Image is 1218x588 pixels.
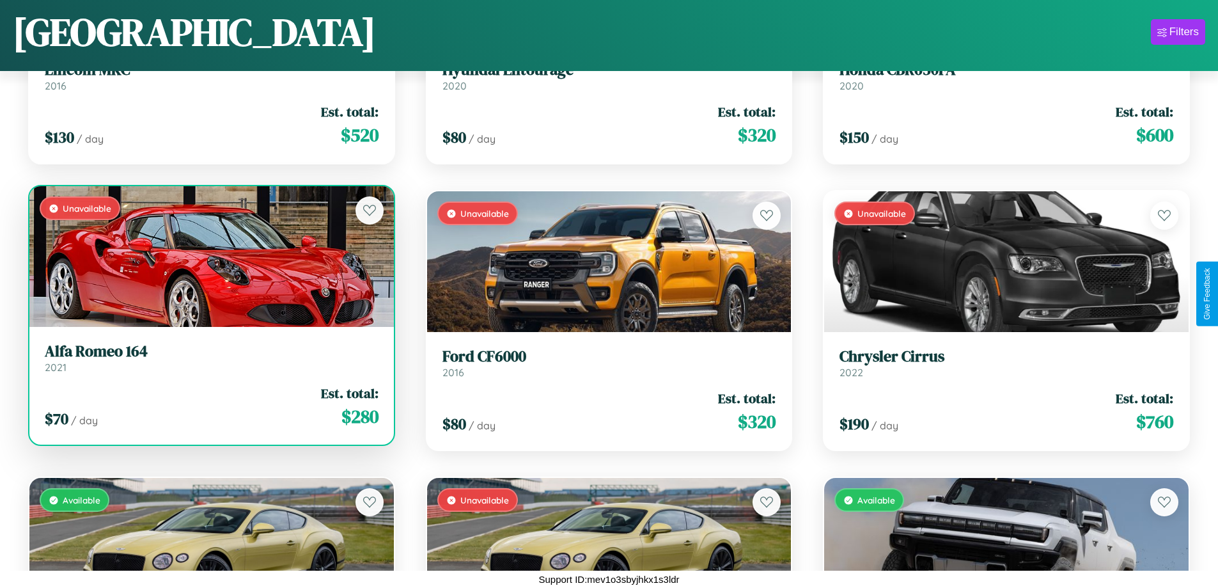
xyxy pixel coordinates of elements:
span: / day [71,414,98,427]
span: / day [871,132,898,145]
span: $ 70 [45,408,68,429]
span: Unavailable [460,208,509,219]
span: $ 150 [839,127,869,148]
span: 2016 [442,366,464,379]
span: $ 80 [442,413,466,434]
p: Support ID: mev1o3sbyjhkx1s3ldr [538,571,679,588]
span: Est. total: [321,102,379,121]
span: Est. total: [718,102,776,121]
span: 2021 [45,361,66,374]
span: Unavailable [857,208,906,219]
span: 2020 [839,79,864,92]
span: $ 190 [839,413,869,434]
span: Est. total: [718,389,776,408]
h3: Ford CF6000 [442,347,776,366]
button: Filters [1151,19,1205,45]
span: Unavailable [460,495,509,505]
span: $ 320 [738,122,776,148]
span: $ 520 [341,122,379,148]
a: Chrysler Cirrus2022 [839,347,1173,379]
span: $ 320 [738,409,776,434]
span: $ 280 [341,404,379,429]
span: / day [871,419,898,432]
h1: [GEOGRAPHIC_DATA] [13,6,376,58]
span: / day [469,132,496,145]
span: $ 130 [45,127,74,148]
span: $ 600 [1136,122,1173,148]
span: $ 760 [1136,409,1173,434]
span: Est. total: [1116,389,1173,408]
span: 2020 [442,79,467,92]
span: $ 80 [442,127,466,148]
span: Est. total: [1116,102,1173,121]
a: Lincoln MKC2016 [45,61,379,92]
span: / day [469,419,496,432]
a: Alfa Romeo 1642021 [45,342,379,374]
span: 2022 [839,366,863,379]
div: Filters [1169,26,1199,38]
h3: Chrysler Cirrus [839,347,1173,366]
span: Available [63,495,100,505]
span: Available [857,495,895,505]
a: Honda CBR650FA2020 [839,61,1173,92]
a: Hyundai Entourage2020 [442,61,776,92]
span: 2016 [45,79,66,92]
div: Give Feedback [1203,268,1212,320]
a: Ford CF60002016 [442,347,776,379]
span: Est. total: [321,384,379,402]
h3: Alfa Romeo 164 [45,342,379,361]
span: / day [77,132,104,145]
span: Unavailable [63,203,111,214]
